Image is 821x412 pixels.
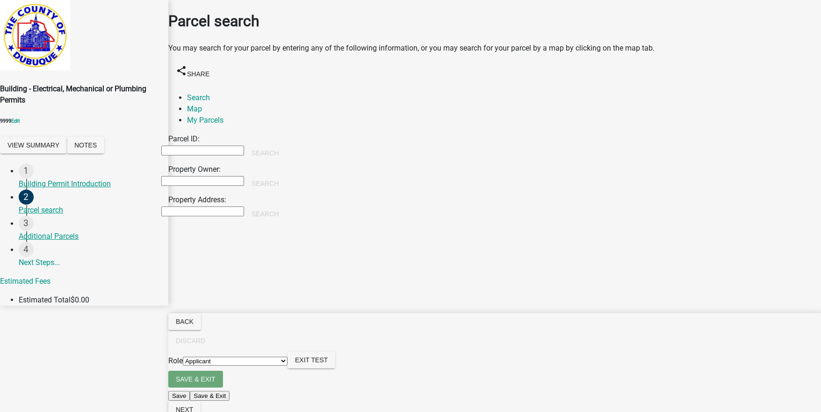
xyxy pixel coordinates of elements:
button: Search [244,206,286,222]
button: Save [168,391,190,401]
wm-modal-confirm: Edit Application Number [11,118,20,124]
button: Search [244,175,286,192]
button: Notes [67,137,104,154]
div: 3 [19,216,34,231]
label: Parcel ID: [168,134,200,143]
button: Search [244,145,286,162]
i: share [176,65,187,76]
div: 1 [19,163,34,178]
p: You may search for your parcel by entering any of the following information, or you may search fo... [168,43,821,54]
button: Discard [168,332,213,349]
button: shareShare [168,61,217,82]
div: 4 [19,242,34,257]
div: Additional Parcels [19,231,161,242]
div: Save & Exit [168,390,821,401]
div: Building Permit Introduction [19,178,161,190]
span: Back [176,318,194,325]
span: Share [187,70,209,77]
label: Property Owner: [168,165,221,174]
div: 2 [19,190,34,205]
label: Property Address: [168,195,226,204]
h1: Parcel search [168,10,821,32]
span: Estimated Total [19,295,71,304]
a: Edit [11,118,20,124]
a: Search [187,93,210,102]
wm-modal-confirm: Notes [67,141,104,150]
button: Save & Exit [168,371,223,388]
a: Next Steps... [19,242,168,273]
button: Back [168,313,201,330]
a: My Parcels [187,116,223,125]
div: Parcel search [19,205,161,216]
span: $0.00 [71,295,89,304]
span: Save & Exit [176,375,216,383]
button: Save & Exit [190,391,230,401]
span: Exit Test [295,356,328,364]
a: Map [187,104,202,113]
button: Exit Test [288,352,335,368]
